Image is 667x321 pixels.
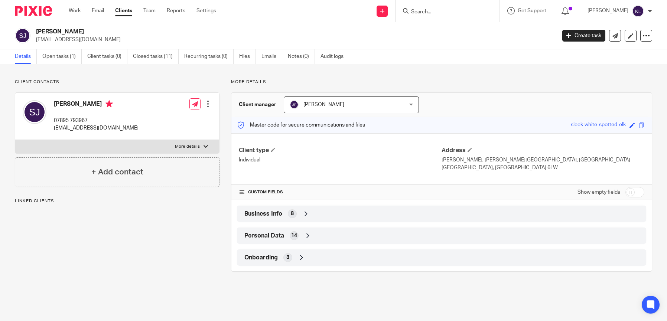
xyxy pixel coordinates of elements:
[286,254,289,261] span: 3
[105,100,113,108] i: Primary
[54,100,139,109] h4: [PERSON_NAME]
[23,100,46,124] img: svg%3E
[239,189,442,195] h4: CUSTOM FIELDS
[15,198,219,204] p: Linked clients
[15,6,52,16] img: Pixie
[42,49,82,64] a: Open tasks (1)
[288,49,315,64] a: Notes (0)
[231,79,652,85] p: More details
[133,49,179,64] a: Closed tasks (11)
[239,101,276,108] h3: Client manager
[410,9,477,16] input: Search
[91,166,143,178] h4: + Add contact
[571,121,626,130] div: sleek-white-spotted-elk
[184,49,234,64] a: Recurring tasks (0)
[87,49,127,64] a: Client tasks (0)
[237,121,365,129] p: Master code for secure communications and files
[239,49,256,64] a: Files
[69,7,81,14] a: Work
[143,7,156,14] a: Team
[36,36,551,43] p: [EMAIL_ADDRESS][DOMAIN_NAME]
[15,49,37,64] a: Details
[239,156,442,164] p: Individual
[303,102,344,107] span: [PERSON_NAME]
[321,49,349,64] a: Audit logs
[562,30,605,42] a: Create task
[239,147,442,154] h4: Client type
[175,144,200,150] p: More details
[115,7,132,14] a: Clients
[291,232,297,239] span: 14
[15,28,30,43] img: svg%3E
[36,28,448,36] h2: [PERSON_NAME]
[54,117,139,124] p: 07895 793967
[518,8,546,13] span: Get Support
[92,7,104,14] a: Email
[442,164,644,171] p: [GEOGRAPHIC_DATA], [GEOGRAPHIC_DATA] 6LW
[442,147,644,154] h4: Address
[244,210,282,218] span: Business Info
[15,79,219,85] p: Client contacts
[244,254,278,262] span: Onboarding
[261,49,282,64] a: Emails
[196,7,216,14] a: Settings
[577,189,620,196] label: Show empty fields
[442,156,644,164] p: [PERSON_NAME], [PERSON_NAME][GEOGRAPHIC_DATA], [GEOGRAPHIC_DATA]
[244,232,284,240] span: Personal Data
[54,124,139,132] p: [EMAIL_ADDRESS][DOMAIN_NAME]
[291,210,294,217] span: 8
[588,7,628,14] p: [PERSON_NAME]
[290,100,299,109] img: svg%3E
[632,5,644,17] img: svg%3E
[167,7,185,14] a: Reports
